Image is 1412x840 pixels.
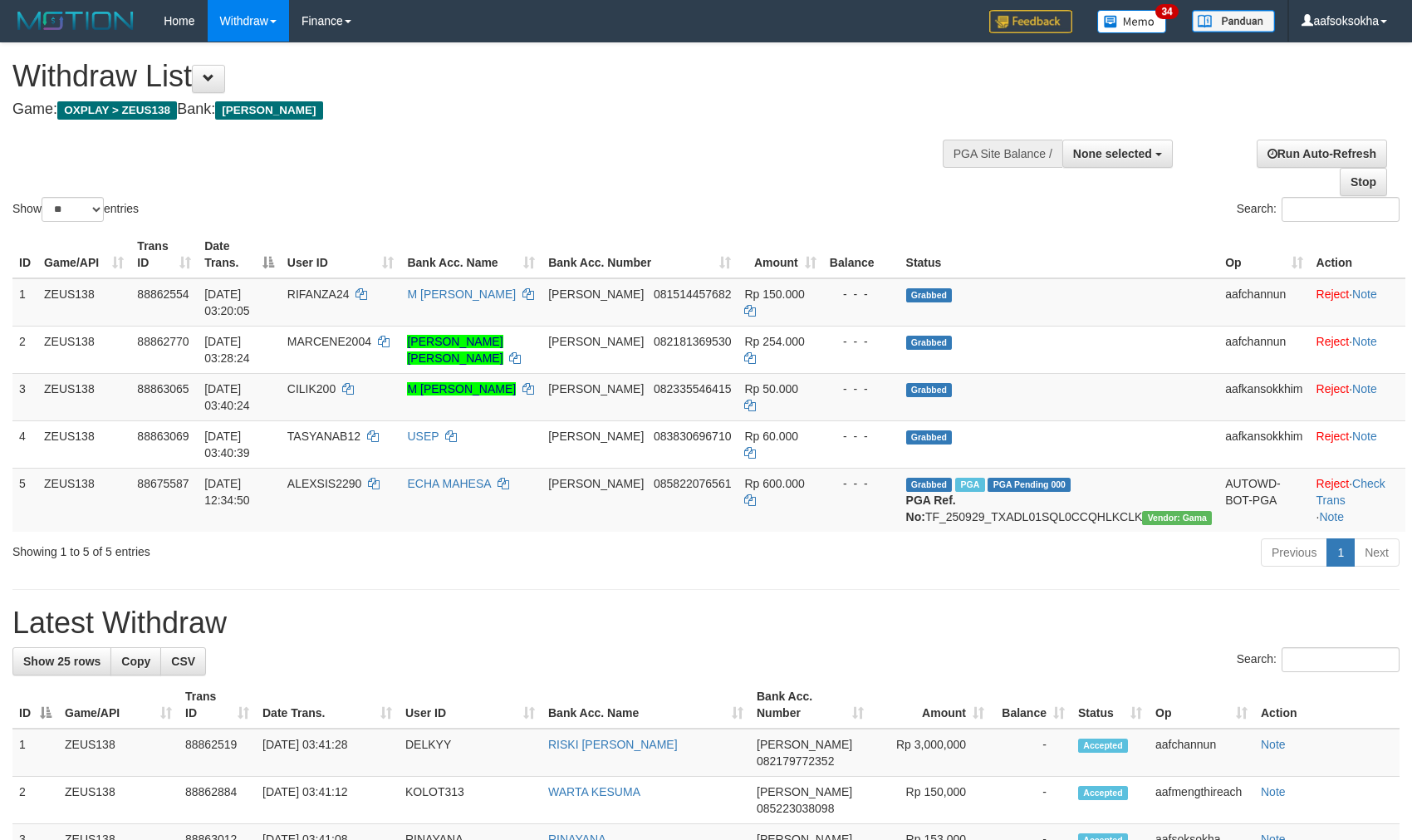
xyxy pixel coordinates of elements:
[287,382,336,395] span: CILIK200
[1352,287,1377,301] a: Note
[110,647,161,675] a: Copy
[37,326,130,373] td: ZEUS138
[407,335,503,365] a: [PERSON_NAME] [PERSON_NAME]
[830,428,893,445] div: - - -
[744,382,798,395] span: Rp 50.000
[407,382,516,395] a: M [PERSON_NAME]
[1316,287,1350,301] a: Reject
[955,478,984,492] span: Marked by aafpengsreynich
[989,10,1072,33] img: Feedback.jpg
[1316,477,1350,490] a: Reject
[1071,681,1149,729] th: Status: activate to sort column ascending
[757,802,834,815] span: Copy 085223038098 to clipboard
[204,430,250,459] span: [DATE] 03:40:39
[1218,326,1309,373] td: aafchannun
[744,430,798,443] span: Rp 60.000
[1155,4,1178,19] span: 34
[287,430,360,443] span: TASYANAB12
[1316,430,1350,443] a: Reject
[287,335,371,348] span: MARCENE2004
[1310,326,1405,373] td: ·
[750,681,870,729] th: Bank Acc. Number: activate to sort column ascending
[37,420,130,468] td: ZEUS138
[542,681,750,729] th: Bank Acc. Name: activate to sort column ascending
[1326,538,1355,567] a: 1
[1310,373,1405,420] td: ·
[1352,430,1377,443] a: Note
[1319,510,1344,523] a: Note
[204,477,250,507] span: [DATE] 12:34:50
[1310,231,1405,278] th: Action
[1073,147,1152,160] span: None selected
[744,335,804,348] span: Rp 254.000
[12,278,37,327] td: 1
[1218,373,1309,420] td: aafkansokkhim
[1261,538,1327,567] a: Previous
[548,287,644,301] span: [PERSON_NAME]
[400,231,542,278] th: Bank Acc. Name: activate to sort column ascending
[548,335,644,348] span: [PERSON_NAME]
[738,231,822,278] th: Amount: activate to sort column ascending
[137,382,189,395] span: 88863065
[23,655,101,668] span: Show 25 rows
[42,197,104,222] select: Showentries
[991,777,1071,824] td: -
[1354,538,1400,567] a: Next
[906,494,956,523] b: PGA Ref. No:
[399,777,542,824] td: KOLOT313
[179,777,256,824] td: 88862884
[1192,10,1275,32] img: panduan.png
[1282,647,1400,672] input: Search:
[1352,335,1377,348] a: Note
[287,477,362,490] span: ALEXSIS2290
[137,477,189,490] span: 88675587
[1149,681,1254,729] th: Op: activate to sort column ascending
[548,738,678,751] a: RISKI [PERSON_NAME]
[1316,477,1385,507] a: Check Trans
[12,101,924,118] h4: Game: Bank:
[37,231,130,278] th: Game/API: activate to sort column ascending
[900,468,1219,532] td: TF_250929_TXADL01SQL0CCQHLKCLK
[744,287,804,301] span: Rp 150.000
[256,777,399,824] td: [DATE] 03:41:12
[12,729,58,777] td: 1
[1310,468,1405,532] td: · ·
[1078,739,1128,753] span: Accepted
[12,8,139,33] img: MOTION_logo.png
[1062,140,1173,168] button: None selected
[171,655,195,668] span: CSV
[12,647,111,675] a: Show 25 rows
[548,382,644,395] span: [PERSON_NAME]
[988,478,1071,492] span: PGA Pending
[1149,729,1254,777] td: aafchannun
[1142,511,1212,525] span: Vendor URL: https://trx31.1velocity.biz
[121,655,150,668] span: Copy
[130,231,198,278] th: Trans ID: activate to sort column ascending
[991,729,1071,777] td: -
[1237,197,1400,222] label: Search:
[57,101,177,120] span: OXPLAY > ZEUS138
[1282,197,1400,222] input: Search:
[179,729,256,777] td: 88862519
[1218,231,1309,278] th: Op: activate to sort column ascending
[12,60,924,93] h1: Withdraw List
[757,738,852,751] span: [PERSON_NAME]
[204,335,250,365] span: [DATE] 03:28:24
[654,287,731,301] span: Copy 081514457682 to clipboard
[1237,647,1400,672] label: Search:
[906,430,953,445] span: Grabbed
[137,287,189,301] span: 88862554
[1316,335,1350,348] a: Reject
[160,647,206,675] a: CSV
[1316,382,1350,395] a: Reject
[179,681,256,729] th: Trans ID: activate to sort column ascending
[12,607,1400,640] h1: Latest Withdraw
[137,430,189,443] span: 88863069
[1149,777,1254,824] td: aafmengthireach
[830,286,893,302] div: - - -
[1254,681,1400,729] th: Action
[1310,278,1405,327] td: ·
[1097,10,1167,33] img: Button%20Memo.svg
[1218,420,1309,468] td: aafkansokkhim
[256,729,399,777] td: [DATE] 03:41:28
